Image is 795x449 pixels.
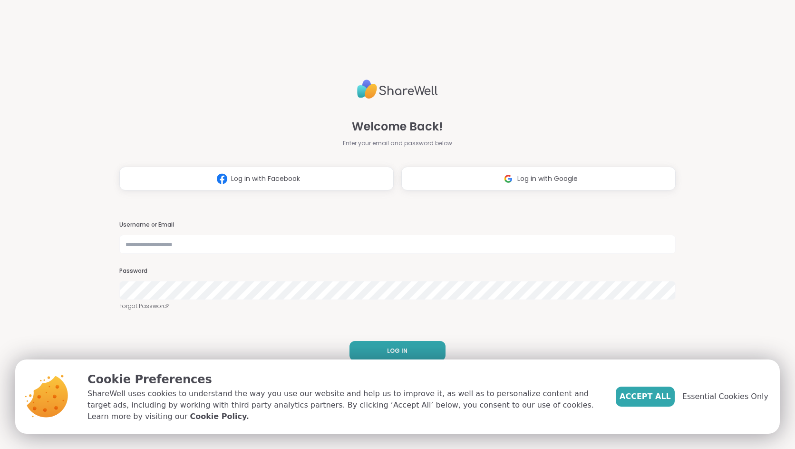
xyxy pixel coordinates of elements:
span: Essential Cookies Only [682,391,768,402]
span: Welcome Back! [352,118,443,135]
button: LOG IN [349,341,446,361]
span: Enter your email and password below [343,139,452,148]
span: Log in with Google [517,174,578,184]
a: Forgot Password? [119,302,676,310]
span: LOG IN [387,347,407,355]
span: Log in with Facebook [231,174,300,184]
button: Log in with Google [401,167,676,190]
button: Log in with Facebook [119,167,394,190]
img: ShareWell Logomark [499,170,517,188]
span: Accept All [620,391,671,402]
a: Cookie Policy. [190,411,249,422]
button: Accept All [616,387,675,407]
img: ShareWell Logomark [213,170,231,188]
img: ShareWell Logo [357,76,438,103]
h3: Password [119,267,676,275]
p: Cookie Preferences [87,371,601,388]
p: ShareWell uses cookies to understand the way you use our website and help us to improve it, as we... [87,388,601,422]
h3: Username or Email [119,221,676,229]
